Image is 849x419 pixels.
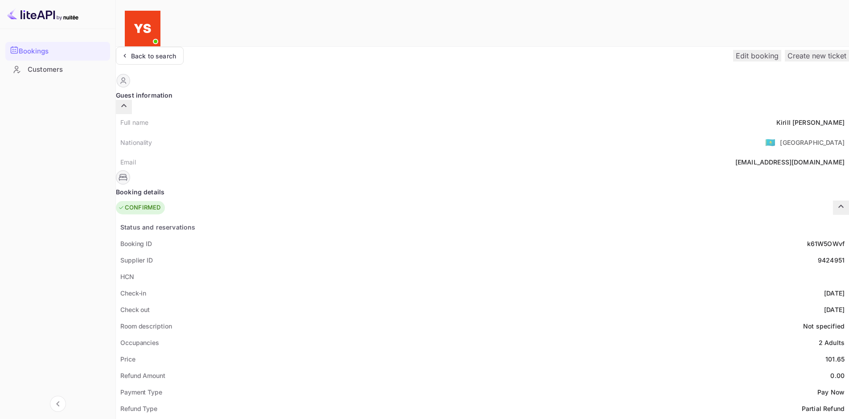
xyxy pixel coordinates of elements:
[120,118,148,127] div: Full name
[28,65,63,75] ya-tr-span: Customers
[776,118,845,127] div: Kirill [PERSON_NAME]
[736,51,779,60] ya-tr-span: Edit booking
[120,157,136,167] div: Email
[120,272,134,281] div: HCN
[120,387,162,397] div: Payment Type
[733,50,781,62] button: Edit booking
[19,46,49,57] ya-tr-span: Bookings
[120,222,195,232] div: Status and reservations
[5,42,110,61] div: Bookings
[120,404,157,413] div: Refund Type
[819,338,845,347] div: 2 Adults
[780,138,845,147] div: [GEOGRAPHIC_DATA]
[5,42,110,60] a: Bookings
[120,255,153,265] div: Supplier ID
[7,7,78,21] img: LiteAPI logo
[825,354,845,364] div: 101.65
[765,134,775,150] span: United States
[5,61,110,78] a: Customers
[120,305,150,314] div: Check out
[120,288,146,298] div: Check-in
[817,387,845,397] div: Pay Now
[120,354,135,364] div: Price
[807,239,845,248] div: k61W5OWvf
[824,288,845,298] div: [DATE]
[802,404,845,413] div: Partial Refund
[824,305,845,314] div: [DATE]
[735,157,845,167] div: [EMAIL_ADDRESS][DOMAIN_NAME]
[120,239,152,248] div: Booking ID
[120,138,152,147] div: Nationality
[118,203,160,212] div: CONFIRMED
[116,187,849,197] div: Booking details
[120,338,159,347] div: Occupancies
[818,255,845,265] div: 9424951
[803,321,845,331] div: Not specified
[131,52,176,60] ya-tr-span: Back to search
[785,50,849,62] button: Create new ticket
[50,396,66,412] button: Collapse navigation
[116,90,849,100] div: Guest information
[125,11,160,46] img: Yandex Support
[120,321,172,331] div: Room description
[120,371,165,380] div: Refund Amount
[830,371,845,380] div: 0.00
[787,51,846,60] ya-tr-span: Create new ticket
